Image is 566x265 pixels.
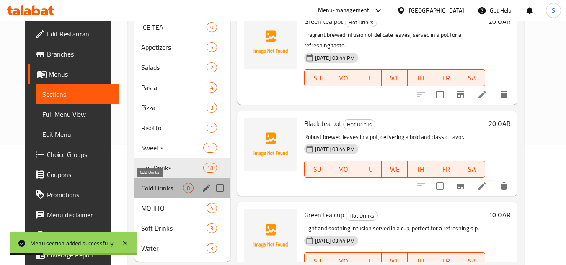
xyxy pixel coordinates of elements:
span: Green tea pot [304,15,343,28]
span: Select to update [431,177,449,195]
div: items [207,42,217,52]
span: 18 [204,164,216,172]
a: Branches [28,44,120,64]
h6: 20 QAR [488,15,511,27]
div: Menu-management [318,5,370,15]
button: FR [433,69,459,86]
span: 2 [207,64,217,72]
span: Hot Drinks [344,120,375,129]
div: items [207,223,217,233]
div: items [203,143,217,153]
button: FR [433,161,459,178]
span: MOIJITO [141,203,206,213]
div: items [207,243,217,253]
a: Edit menu item [477,90,487,100]
div: Hot Drinks18 [134,158,230,178]
span: WE [385,163,404,175]
span: Edit Menu [42,129,113,139]
span: Menus [49,69,113,79]
button: WE [382,69,408,86]
button: WE [382,161,408,178]
a: Choice Groups [28,144,120,165]
span: [DATE] 03:44 PM [312,54,358,62]
span: Promotions [47,190,113,200]
a: Edit Restaurant [28,24,120,44]
span: 3 [207,224,217,232]
span: Salads [141,62,206,72]
img: Green tea pot [244,15,297,69]
div: Hot Drinks [343,119,375,129]
button: SA [459,69,485,86]
span: Coverage Report [47,250,113,260]
span: Sweet's [141,143,203,153]
div: Soft Drinks3 [134,218,230,238]
span: [DATE] 03:44 PM [312,237,358,245]
h6: 20 QAR [488,118,511,129]
span: 5 [207,44,217,51]
span: Sections [42,89,113,99]
span: Branches [47,49,113,59]
button: SU [304,69,330,86]
a: Upsell [28,225,120,245]
span: MO [333,72,353,84]
span: Soft Drinks [141,223,206,233]
a: Coverage Report [28,245,120,265]
div: items [207,103,217,113]
span: Hot Drinks [141,163,203,173]
div: items [207,62,217,72]
span: SA [463,163,482,175]
span: Hot Drinks [346,211,377,221]
button: edit [200,182,213,194]
span: SA [463,72,482,84]
button: delete [494,176,514,196]
span: FR [437,163,456,175]
button: TU [356,161,382,178]
nav: Menu sections [134,14,230,262]
span: Choice Groups [47,149,113,160]
span: TU [359,72,379,84]
span: 1 [207,124,217,132]
a: Full Menu View [36,104,120,124]
span: 3 [207,244,217,252]
button: SU [304,161,330,178]
span: 8 [183,184,193,192]
div: Pizza [141,103,206,113]
button: MO [330,161,356,178]
span: Full Menu View [42,109,113,119]
button: delete [494,85,514,105]
span: SU [308,72,327,84]
span: Risotto [141,123,206,133]
div: Pizza3 [134,98,230,118]
span: Edit Restaurant [47,29,113,39]
span: MO [333,163,353,175]
span: [DATE] 03:44 PM [312,145,358,153]
span: 4 [207,204,217,212]
div: Hot Drinks [345,17,377,27]
div: Water3 [134,238,230,258]
span: Coupons [47,170,113,180]
div: Appetizers5 [134,37,230,57]
a: Menus [28,64,120,84]
span: Green tea cup [304,208,344,221]
img: Black tea pot [244,118,297,171]
div: items [207,123,217,133]
div: MOIJITO4 [134,198,230,218]
span: TU [359,163,379,175]
span: FR [437,72,456,84]
img: Green tea cup [244,209,297,262]
div: ICE TEA0 [134,17,230,37]
div: [GEOGRAPHIC_DATA] [409,6,464,15]
span: TH [411,163,430,175]
div: Risotto1 [134,118,230,138]
div: items [207,203,217,213]
button: TH [408,69,434,86]
div: Salads2 [134,57,230,77]
div: Menu section added successfully [30,239,114,248]
button: Branch-specific-item [450,85,470,105]
span: ICE TEA [141,22,206,32]
span: Water [141,243,206,253]
button: SA [459,161,485,178]
span: Pasta [141,82,206,93]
